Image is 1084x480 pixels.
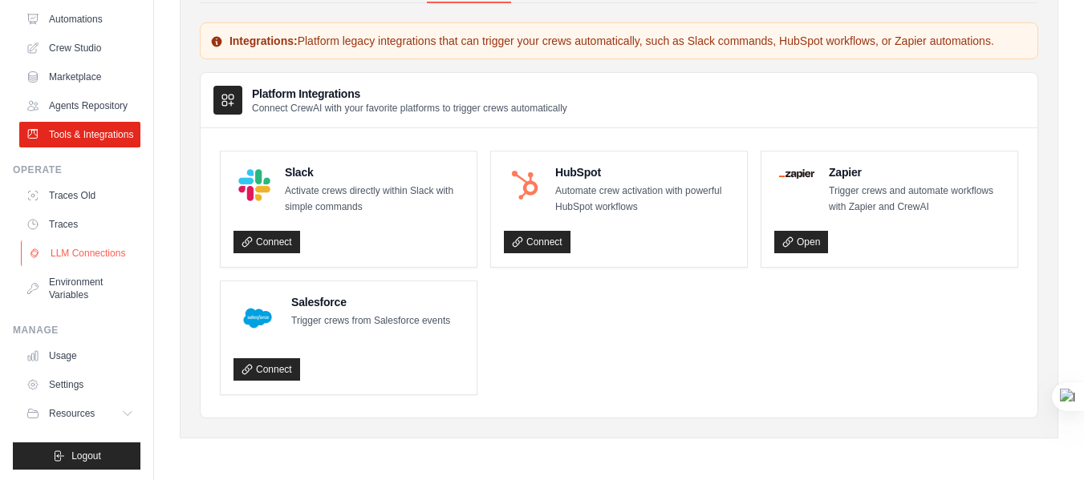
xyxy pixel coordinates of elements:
[21,240,142,266] a: LLM Connections
[252,86,567,102] h3: Platform Integrations
[71,450,101,462] span: Logout
[555,164,734,180] h4: HubSpot
[13,324,140,337] div: Manage
[19,122,140,147] a: Tools & Integrations
[19,35,140,61] a: Crew Studio
[19,401,140,426] button: Resources
[238,169,270,201] img: Slack Logo
[285,164,464,180] h4: Slack
[233,231,300,253] a: Connect
[285,184,464,215] p: Activate crews directly within Slack with simple commands
[19,183,140,208] a: Traces Old
[779,169,814,179] img: Zapier Logo
[509,169,541,201] img: HubSpot Logo
[252,102,567,115] p: Connect CrewAI with your favorite platforms to trigger crews automatically
[13,163,140,176] div: Operate
[19,269,140,308] a: Environment Variables
[13,442,140,470] button: Logout
[291,294,450,310] h4: Salesforce
[19,372,140,397] a: Settings
[774,231,828,253] a: Open
[829,164,1005,180] h4: Zapier
[233,358,300,381] a: Connect
[19,343,140,369] a: Usage
[19,6,140,32] a: Automations
[49,407,95,420] span: Resources
[229,34,298,47] strong: Integrations:
[291,313,450,329] p: Trigger crews from Salesforce events
[19,212,140,237] a: Traces
[238,299,277,337] img: Salesforce Logo
[555,184,734,215] p: Automate crew activation with powerful HubSpot workflows
[210,33,1028,49] p: Platform legacy integrations that can trigger your crews automatically, such as Slack commands, H...
[19,64,140,90] a: Marketplace
[504,231,570,253] a: Connect
[19,93,140,119] a: Agents Repository
[829,184,1005,215] p: Trigger crews and automate workflows with Zapier and CrewAI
